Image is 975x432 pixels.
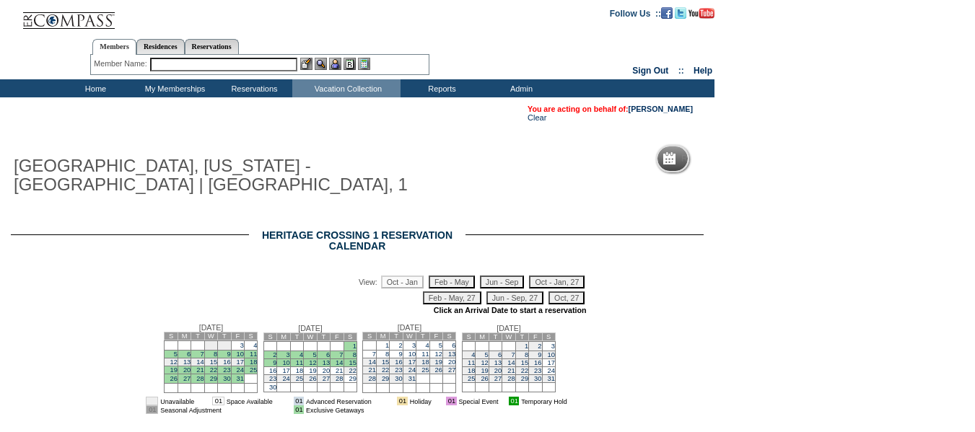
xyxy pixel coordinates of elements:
[399,351,403,358] a: 9
[269,384,276,391] a: 30
[486,291,543,304] input: Jun - Sep, 27
[227,351,230,358] a: 9
[390,332,403,340] td: T
[94,58,149,70] div: Member Name:
[300,58,312,70] img: b_edit.gif
[381,275,424,288] input: Oct - Jan
[210,366,217,374] a: 22
[429,275,475,288] input: Feb - May
[489,332,502,340] td: T
[231,332,244,340] td: F
[511,351,515,358] a: 7
[521,359,528,366] a: 15
[675,8,686,17] a: Follow us on Twitter
[315,58,327,70] img: View
[398,323,422,332] span: [DATE]
[507,359,515,366] a: 14
[548,375,555,382] a: 31
[408,397,437,405] td: Holiday
[610,7,661,19] td: Follow Us ::
[237,366,244,374] a: 24
[429,332,442,340] td: F
[317,332,330,340] td: T
[494,367,502,374] a: 20
[294,397,304,405] td: 01
[282,359,289,366] a: 10
[218,332,231,340] td: T
[678,66,684,76] span: ::
[521,375,528,382] a: 29
[269,367,276,374] a: 16
[548,367,555,374] a: 24
[481,359,488,366] a: 12
[294,405,304,414] td: 01
[521,367,528,374] a: 22
[223,358,230,366] a: 16
[185,39,239,54] a: Reservations
[448,366,455,374] a: 27
[515,332,528,340] td: T
[282,367,289,374] a: 17
[421,358,429,366] a: 18
[136,39,185,54] a: Residences
[408,351,416,358] a: 10
[395,375,402,382] a: 30
[681,154,792,164] h5: Reservation Calendar
[336,375,343,382] a: 28
[629,105,693,113] a: [PERSON_NAME]
[250,351,257,358] a: 11
[329,58,341,70] img: Impersonate
[534,375,541,382] a: 30
[471,351,475,358] a: 4
[551,343,555,350] a: 3
[481,367,488,374] a: 19
[435,351,442,358] a: 12
[296,367,303,374] a: 18
[339,351,343,358] a: 7
[534,367,541,374] a: 23
[448,358,455,366] a: 20
[548,351,555,358] a: 10
[326,351,330,358] a: 6
[237,351,244,358] a: 10
[353,343,357,350] a: 1
[435,358,442,366] a: 19
[397,397,407,405] td: 01
[296,375,303,382] a: 25
[528,105,693,113] span: You are acting on behalf of:
[323,359,330,366] a: 13
[309,359,316,366] a: 12
[204,332,217,340] td: W
[213,79,292,97] td: Reservations
[187,351,191,358] a: 6
[170,366,178,374] a: 19
[204,340,217,350] td: 1
[204,398,211,405] img: i.gif
[448,351,455,358] a: 13
[170,375,178,382] a: 26
[538,343,541,350] a: 2
[287,351,290,358] a: 3
[218,340,231,350] td: 2
[468,375,475,382] a: 25
[395,358,402,366] a: 16
[263,332,276,340] td: S
[158,397,203,405] td: Unavailable
[435,366,442,374] a: 26
[416,332,429,340] td: T
[388,398,395,405] img: i.gif
[452,342,455,349] a: 6
[269,375,276,382] a: 23
[212,397,224,405] td: 01
[548,359,555,366] a: 17
[273,359,276,366] a: 9
[369,358,376,366] a: 14
[277,332,290,340] td: M
[309,367,316,374] a: 19
[353,351,357,358] a: 8
[223,375,230,382] a: 30
[507,367,515,374] a: 21
[344,58,356,70] img: Reservations
[237,375,244,382] a: 31
[363,332,376,340] td: S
